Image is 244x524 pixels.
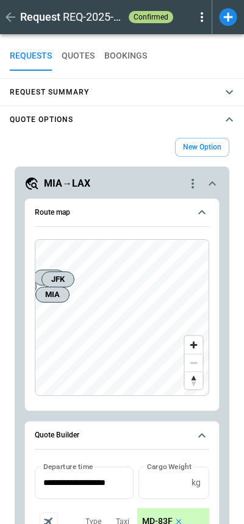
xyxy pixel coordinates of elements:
[35,199,209,227] button: Route map
[47,273,69,285] span: JFK
[10,117,73,123] h4: Quote Options
[35,431,79,439] h6: Quote Builder
[147,461,192,472] label: Cargo Weight
[43,461,93,472] label: Departure time
[63,10,124,24] h2: REQ-2025-000008
[175,138,229,157] button: New Option
[10,90,89,95] h4: Request Summary
[39,271,60,284] span: YIP
[24,176,220,191] button: MIA→LAXquote-option-actions
[10,41,52,71] button: REQUESTS
[62,41,95,71] button: QUOTES
[104,41,147,71] button: BOOKINGS
[35,467,125,499] input: Choose date, selected date is Sep 24, 2025
[44,177,90,190] h5: MIA→LAX
[185,371,203,389] button: Reset bearing to north
[185,354,203,371] button: Zoom out
[185,176,200,191] div: quote-option-actions
[35,239,209,397] div: Route map
[41,289,64,301] span: MIA
[35,240,209,396] canvas: Map
[35,422,209,450] button: Quote Builder
[131,13,171,21] span: confirmed
[192,478,201,488] p: kg
[35,209,70,217] h6: Route map
[185,336,203,354] button: Zoom in
[20,10,60,24] h1: Request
